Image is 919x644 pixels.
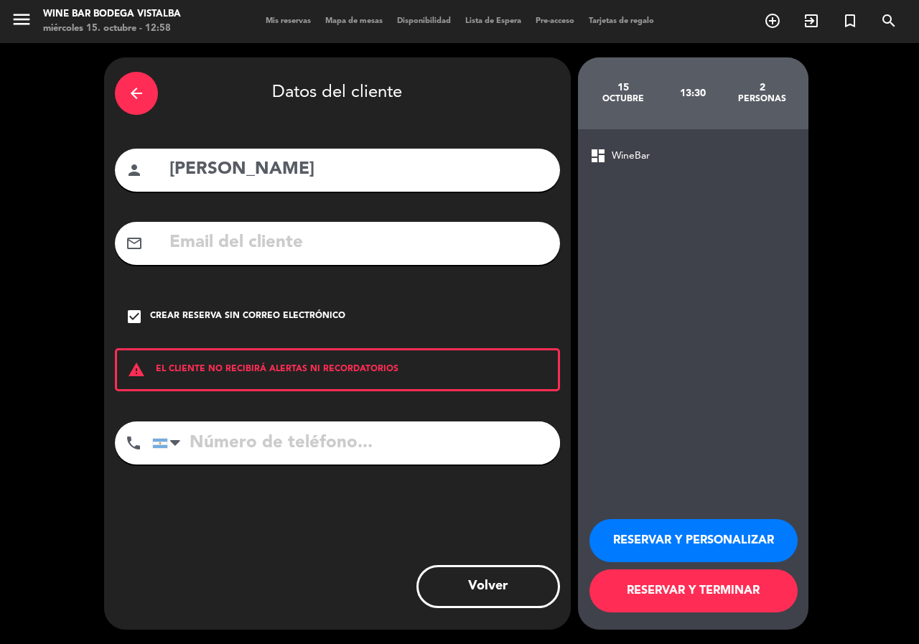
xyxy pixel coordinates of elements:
i: check_box [126,308,143,325]
i: add_circle_outline [764,12,781,29]
span: Lista de Espera [458,17,528,25]
div: Argentina: +54 [153,422,186,464]
span: Pre-acceso [528,17,582,25]
div: miércoles 15. octubre - 12:58 [43,22,181,36]
span: Mapa de mesas [318,17,390,25]
div: octubre [589,93,658,105]
div: 13:30 [658,68,727,118]
span: dashboard [589,147,607,164]
i: phone [125,434,142,452]
i: exit_to_app [803,12,820,29]
div: EL CLIENTE NO RECIBIRÁ ALERTAS NI RECORDATORIOS [115,348,560,391]
i: menu [11,9,32,30]
span: Tarjetas de regalo [582,17,661,25]
i: search [880,12,897,29]
i: person [126,162,143,179]
i: mail_outline [126,235,143,252]
input: Nombre del cliente [168,155,549,185]
div: personas [727,93,797,105]
div: Crear reserva sin correo electrónico [150,309,345,324]
div: 15 [589,82,658,93]
i: turned_in_not [841,12,859,29]
i: warning [117,361,156,378]
button: RESERVAR Y TERMINAR [589,569,798,612]
div: 2 [727,82,797,93]
button: RESERVAR Y PERSONALIZAR [589,519,798,562]
span: Disponibilidad [390,17,458,25]
span: Mis reservas [258,17,318,25]
i: arrow_back [128,85,145,102]
button: menu [11,9,32,35]
span: WineBar [612,148,650,164]
input: Número de teléfono... [152,421,560,465]
input: Email del cliente [168,228,549,258]
div: Wine Bar Bodega Vistalba [43,7,181,22]
button: Volver [416,565,560,608]
div: Datos del cliente [115,68,560,118]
